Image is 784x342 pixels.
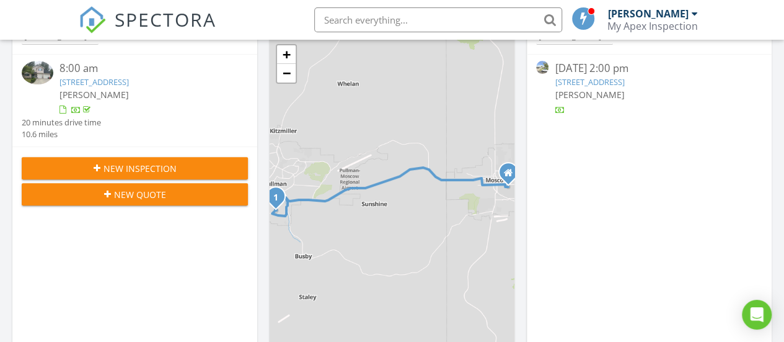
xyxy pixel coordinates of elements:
a: [STREET_ADDRESS] [555,76,624,88]
a: SPECTORA [79,17,216,43]
div: [PERSON_NAME] [539,32,610,41]
div: [PERSON_NAME] [24,32,96,41]
a: [DATE] 2:00 pm [STREET_ADDRESS] [PERSON_NAME] [536,61,762,116]
span: New Quote [114,188,166,201]
span: New Inspection [104,162,177,175]
div: [PERSON_NAME] [608,7,689,20]
span: [PERSON_NAME] [555,89,624,101]
img: The Best Home Inspection Software - Spectora [79,6,106,34]
img: streetview [536,61,548,73]
span: [PERSON_NAME] [59,89,129,101]
img: 9370310%2Fcover_photos%2F2pykALxzN7nCfkswXkwY%2Fsmall.jpg [22,61,53,84]
input: Search everything... [314,7,562,32]
i: 1 [273,193,278,202]
button: New Quote [22,183,248,205]
span: SPECTORA [115,6,216,32]
a: 8:00 am [STREET_ADDRESS] [PERSON_NAME] 20 minutes drive time 10.6 miles [22,61,248,140]
div: 10.6 miles [22,128,101,140]
div: My Apex Inspection [607,20,698,32]
div: 733 E 7th street, Moscow ID 83843 [508,172,516,179]
div: Open Intercom Messenger [742,300,772,330]
div: 8:00 am [59,61,229,76]
a: [STREET_ADDRESS] [59,76,129,88]
a: Zoom out [277,64,296,83]
button: New Inspection [22,157,248,179]
div: 20 minutes drive time [22,117,101,128]
div: [DATE] 2:00 pm [555,61,743,76]
a: Zoom in [277,45,296,64]
div: 1370 Cougar Ct, Pullman, WA 99163 [276,196,283,204]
